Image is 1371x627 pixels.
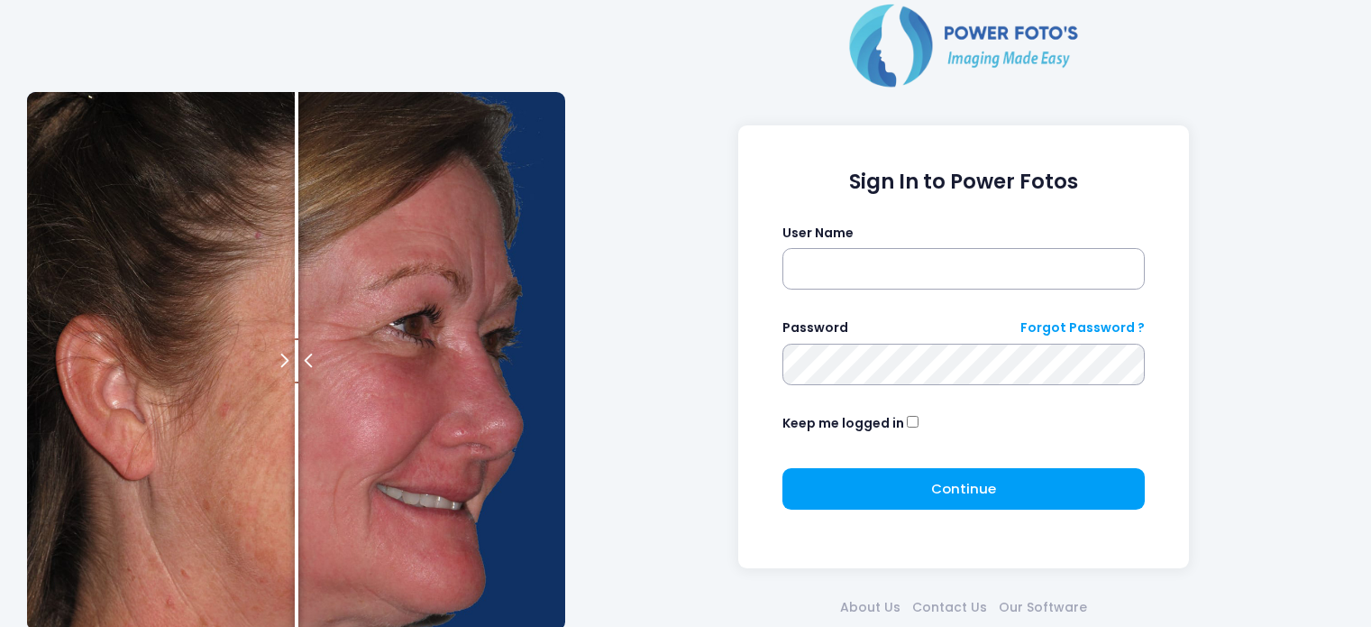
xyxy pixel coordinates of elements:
[992,598,1092,617] a: Our Software
[906,598,992,617] a: Contact Us
[931,479,996,498] span: Continue
[782,224,854,243] label: User Name
[782,414,904,433] label: Keep me logged in
[1020,318,1145,337] a: Forgot Password ?
[782,170,1146,194] h1: Sign In to Power Fotos
[782,468,1146,510] button: Continue
[834,598,906,617] a: About Us
[782,318,848,337] label: Password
